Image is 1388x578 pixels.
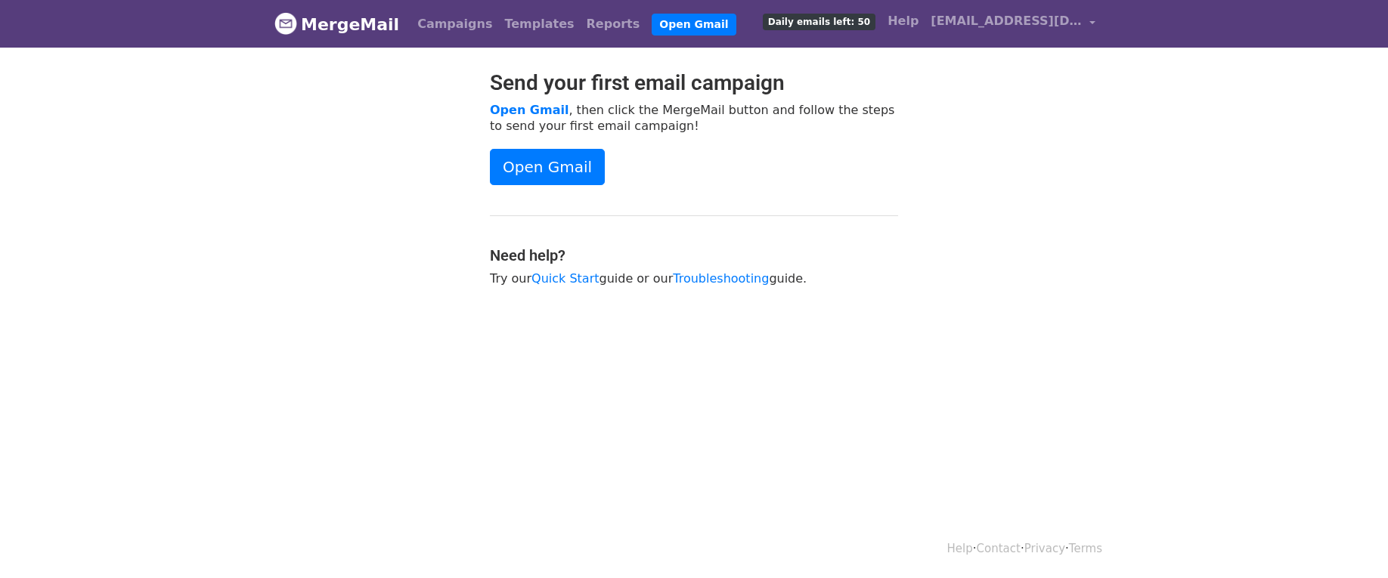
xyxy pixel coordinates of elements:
[931,12,1082,30] span: [EMAIL_ADDRESS][DOMAIN_NAME]
[1024,542,1065,555] a: Privacy
[490,70,898,96] h2: Send your first email campaign
[490,149,605,185] a: Open Gmail
[757,6,881,36] a: Daily emails left: 50
[490,103,569,117] a: Open Gmail
[881,6,925,36] a: Help
[490,246,898,264] h4: Need help?
[531,271,599,286] a: Quick Start
[490,102,898,134] p: , then click the MergeMail button and follow the steps to send your first email campaign!
[652,14,736,36] a: Open Gmail
[498,9,580,39] a: Templates
[490,270,898,286] p: Try our guide or our guide.
[581,9,646,39] a: Reports
[673,271,769,286] a: Troubleshooting
[977,542,1021,555] a: Contact
[1069,542,1102,555] a: Terms
[925,6,1101,42] a: [EMAIL_ADDRESS][DOMAIN_NAME]
[947,542,973,555] a: Help
[274,12,297,35] img: MergeMail logo
[274,8,399,40] a: MergeMail
[411,9,498,39] a: Campaigns
[763,14,875,30] span: Daily emails left: 50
